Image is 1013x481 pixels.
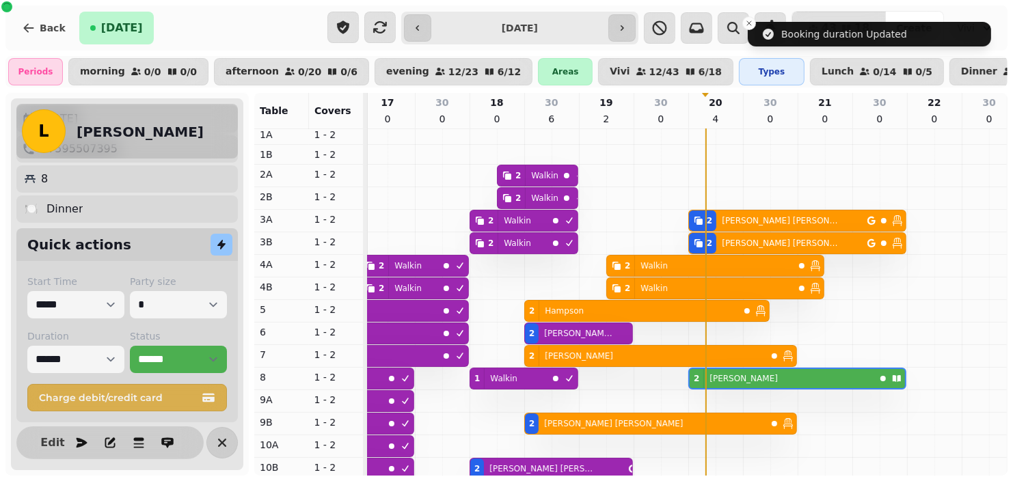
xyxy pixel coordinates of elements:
div: 2 [515,170,521,181]
p: 6 / 18 [699,67,722,77]
p: Walkin [504,238,531,249]
div: Periods [8,58,63,85]
p: 0 [382,112,393,126]
h2: [PERSON_NAME] [77,122,204,141]
button: [DATE] [79,12,154,44]
p: 1 - 2 [314,438,358,452]
div: 2 [488,215,494,226]
p: 0 [874,112,885,126]
p: 0 / 14 [873,67,896,77]
p: morning [80,66,125,77]
div: 2 [474,463,480,474]
p: 0 [437,112,448,126]
p: 8 [260,370,303,384]
div: 2 [515,193,521,204]
h2: Quick actions [27,235,131,254]
p: Walkin [394,260,422,271]
p: 0 / 20 [298,67,321,77]
p: 1A [260,128,303,141]
span: Back [40,23,66,33]
p: 4 [710,112,721,126]
p: 1 - 2 [314,212,358,226]
p: [PERSON_NAME] [PERSON_NAME] [544,328,614,339]
p: 1 - 2 [314,303,358,316]
div: 2 [379,260,384,271]
p: Walkin [640,283,668,294]
p: 6 [260,325,303,339]
div: 2 [379,283,384,294]
p: 17 [381,96,394,109]
p: Walkin [531,193,558,204]
p: 1 - 2 [314,415,358,429]
p: Dinner [961,66,997,77]
p: 10A [260,438,303,452]
p: 0 / 0 [144,67,161,77]
div: 2 [529,418,535,429]
p: [PERSON_NAME] [PERSON_NAME] [489,463,595,474]
div: Booking duration Updated [781,27,907,41]
span: L [38,123,49,139]
p: 0 [984,112,995,126]
div: 2 [625,260,630,271]
p: 8 [41,171,48,187]
div: Types [739,58,805,85]
div: Areas [538,58,593,85]
span: Charge debit/credit card [39,393,199,402]
div: 2 [707,215,712,226]
p: 0 [656,112,666,126]
p: 12 / 43 [649,67,679,77]
p: 30 [654,96,667,109]
span: Table [260,105,288,116]
p: 1 - 2 [314,167,358,181]
span: Covers [314,105,351,116]
p: Walkin [490,373,517,384]
button: Close toast [742,16,756,30]
button: afternoon0/200/6 [214,58,369,85]
p: afternoon [226,66,279,77]
label: Duration [27,329,124,343]
p: 2B [260,190,303,204]
p: Lunch [822,66,854,77]
div: 1 [474,373,480,384]
p: 0 [929,112,940,126]
span: [DATE] [101,23,143,33]
p: 0 / 0 [180,67,198,77]
p: 9A [260,393,303,407]
button: Back [11,12,77,44]
div: 2 [694,373,699,384]
button: Vivi12/436/18 [598,58,733,85]
p: Walkin [640,260,668,271]
p: 1 - 2 [314,258,358,271]
p: 12 / 23 [448,67,478,77]
p: Walkin [504,215,531,226]
p: [PERSON_NAME] [PERSON_NAME] [722,238,841,249]
button: Lunch0/140/5 [810,58,944,85]
p: Hampson [545,305,584,316]
p: 1 - 2 [314,128,358,141]
button: Charge debit/credit card [27,384,227,411]
p: 6 [546,112,557,126]
p: [PERSON_NAME] [PERSON_NAME] [544,418,683,429]
p: 30 [764,96,776,109]
label: Party size [130,275,227,288]
p: 1 - 2 [314,393,358,407]
p: 🍽️ [25,201,38,217]
p: Walkin [394,283,422,294]
p: 21 [818,96,831,109]
p: 4B [260,280,303,294]
p: 0 / 6 [340,67,357,77]
p: 9B [260,415,303,429]
p: 20 [709,96,722,109]
p: 2 [601,112,612,126]
p: 1 - 2 [314,148,358,161]
div: 2 [529,305,535,316]
label: Start Time [27,275,124,288]
p: Walkin [531,170,558,181]
p: 1 - 2 [314,280,358,294]
span: Edit [44,437,61,448]
p: 4A [260,258,303,271]
p: 3A [260,212,303,226]
p: [PERSON_NAME] [545,351,613,361]
p: [PERSON_NAME] [PERSON_NAME] [722,215,841,226]
div: 2 [529,351,535,361]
